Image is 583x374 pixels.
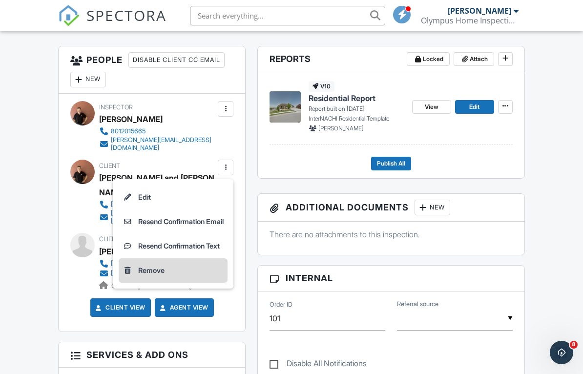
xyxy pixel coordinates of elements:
span: Inspector [99,104,133,111]
a: Agent View [158,303,208,312]
label: Order ID [270,300,292,309]
strong: 0 [205,282,209,290]
li: Edit [119,185,228,209]
a: Client View [94,303,146,312]
a: Resend Confirmation Text [119,234,228,258]
h3: People [59,46,245,94]
a: [PERSON_NAME] [99,244,163,259]
a: [EMAIL_ADDRESS][DOMAIN_NAME] [99,269,211,278]
div: Remove [138,265,165,276]
div: [PHONE_NUMBER] [111,260,164,268]
div: Disable Client CC Email [128,52,225,68]
a: SPECTORA [58,13,167,34]
a: [PERSON_NAME][EMAIL_ADDRESS][DOMAIN_NAME] [99,209,215,225]
p: There are no attachments to this inspection. [270,229,512,240]
label: Referral source [397,300,438,309]
a: [PHONE_NUMBER] [99,259,211,269]
div: Olympus Home Inspections [421,16,519,25]
span: 8 [570,341,578,349]
div: [PERSON_NAME] [448,6,511,16]
a: Remove [119,258,228,283]
div: [PERSON_NAME][EMAIL_ADDRESS][DOMAIN_NAME] [111,209,215,225]
input: Search everything... [190,6,385,25]
iframe: Intercom live chat [550,341,573,364]
h3: Additional Documents [258,194,524,222]
span: SPECTORA [86,5,167,25]
div: New [415,200,450,215]
a: Resend Confirmation Email [119,209,228,234]
span: Client's Agent - [111,282,159,290]
h3: Internal [258,266,524,291]
strong: 2 [154,282,158,290]
img: The Best Home Inspection Software - Spectora [58,5,80,26]
span: Client's Agent [99,235,147,243]
div: [EMAIL_ADDRESS][DOMAIN_NAME] [111,270,211,277]
div: [PERSON_NAME] and [PERSON_NAME] [99,170,223,200]
div: New [70,72,106,87]
a: [PHONE_NUMBER] [99,200,215,209]
div: 8012015665 [111,127,146,135]
div: [PHONE_NUMBER] [111,201,164,208]
span: Seller's Agent - [163,282,209,290]
span: Client [99,162,120,169]
a: [PERSON_NAME][EMAIL_ADDRESS][DOMAIN_NAME] [99,136,215,152]
a: 8012015665 [99,126,215,136]
h3: Services & Add ons [59,342,245,368]
label: Disable All Notifications [270,359,367,371]
div: [PERSON_NAME][EMAIL_ADDRESS][DOMAIN_NAME] [111,136,215,152]
div: [PERSON_NAME] [99,112,163,126]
